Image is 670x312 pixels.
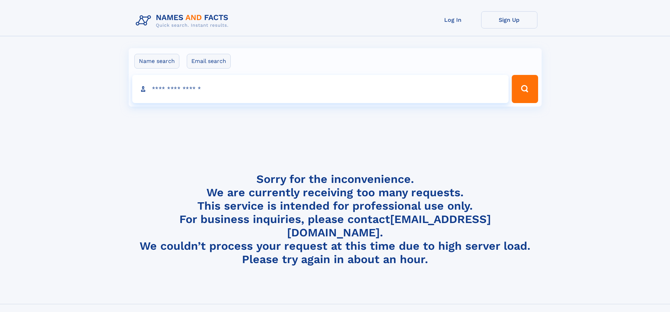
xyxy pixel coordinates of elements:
[187,54,231,69] label: Email search
[512,75,538,103] button: Search Button
[425,11,481,28] a: Log In
[481,11,537,28] a: Sign Up
[287,212,491,239] a: [EMAIL_ADDRESS][DOMAIN_NAME]
[132,75,509,103] input: search input
[134,54,179,69] label: Name search
[133,172,537,266] h4: Sorry for the inconvenience. We are currently receiving too many requests. This service is intend...
[133,11,234,30] img: Logo Names and Facts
